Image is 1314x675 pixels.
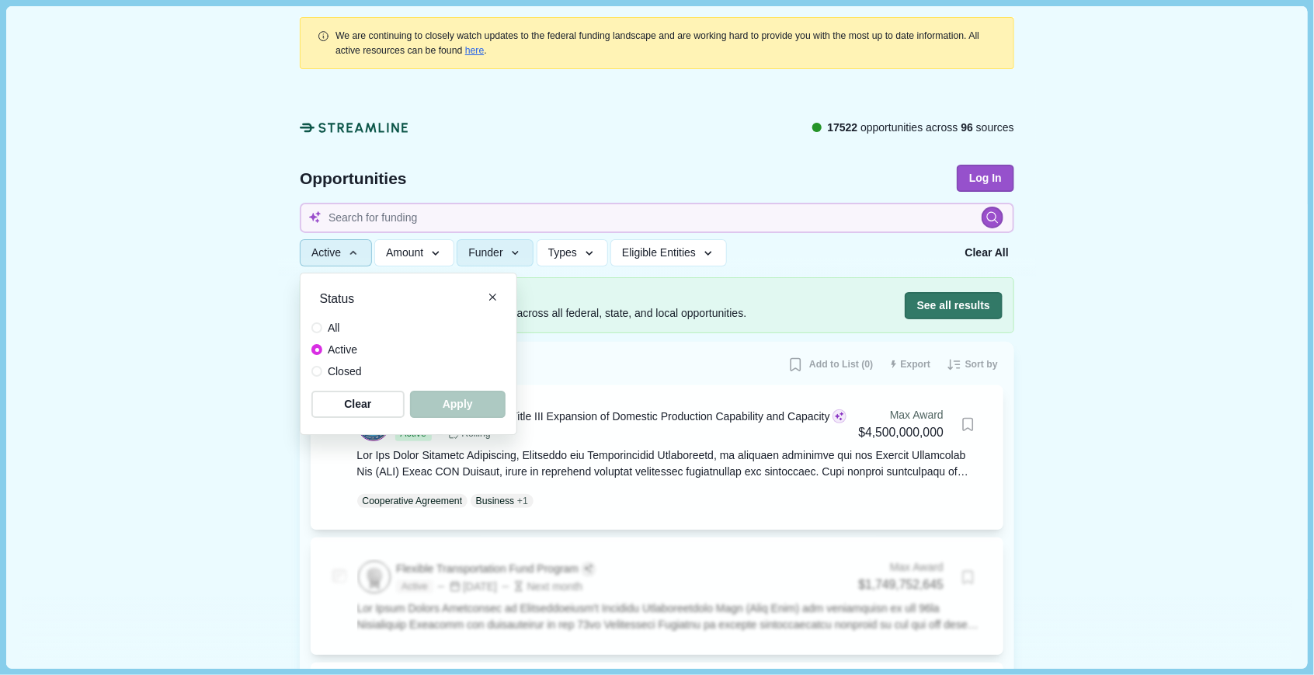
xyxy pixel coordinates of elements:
button: Apply [410,391,506,418]
span: Amount [386,246,423,259]
button: Bookmark this grant. [954,411,982,438]
button: Bookmark this grant. [954,564,982,591]
button: Funder [457,239,534,266]
p: Cooperative Agreement [363,494,463,508]
span: Types [548,246,577,259]
div: [DATE] [436,579,497,595]
div: Max Award [859,559,944,576]
span: opportunities across sources [827,120,1014,136]
div: Max Award [859,407,944,423]
button: See all results [905,292,1003,319]
button: Close [485,289,501,305]
input: Search for funding [300,203,1014,233]
div: Lor Ipsum Dolors Ametconsec ad Elitseddoeiusm't Incididu Utlaboreetdolo Magn (Aliq Enim) adm veni... [357,600,982,633]
a: here [465,45,485,56]
span: Eligible Entities [622,246,696,259]
button: Add to List (0) [782,353,878,378]
span: Closed [328,364,362,380]
button: Log In [957,165,1014,192]
span: Active [328,342,357,358]
div: Flexible Transportation Fund Program [396,561,579,577]
div: . [335,29,997,57]
span: All [328,320,340,336]
button: Sort by [941,353,1003,378]
span: + 1 [517,494,528,508]
div: $1,749,752,645 [859,576,944,595]
button: Types [537,239,608,266]
span: Funder [468,246,502,259]
button: Amount [374,239,454,266]
button: Active [300,239,372,266]
button: Clear All [960,239,1014,266]
span: Create an account to access full coverage across all federal, state, and local opportunities. [311,305,746,322]
button: Export results to CSV (250 max) [885,353,937,378]
span: Opportunities [300,170,407,186]
span: Status [320,290,355,309]
img: badge.png [359,562,390,593]
button: Eligible Entities [610,239,726,266]
span: 96 [961,121,974,134]
span: Active [396,580,433,594]
p: Business [476,494,515,508]
span: 17522 [827,121,857,134]
span: We are continuing to closely watch updates to the federal funding landscape and are working hard ... [335,30,979,55]
div: $4,500,000,000 [859,423,944,443]
a: Defense Production Act Title III Expansion of Domestic Production Capability and CapacityActiveRo... [357,407,982,508]
button: Clear [311,391,405,418]
span: Discover more opportunities for free [311,289,746,305]
span: Active [311,246,341,259]
div: Lor Ips Dolor Sitametc Adipiscing, Elitseddo eiu Temporincidid Utlaboreetd, ma aliquaen adminimve... [357,447,982,480]
div: Next month [500,579,583,595]
div: Defense Production Act Title III Expansion of Domestic Production Capability and Capacity [395,409,830,425]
